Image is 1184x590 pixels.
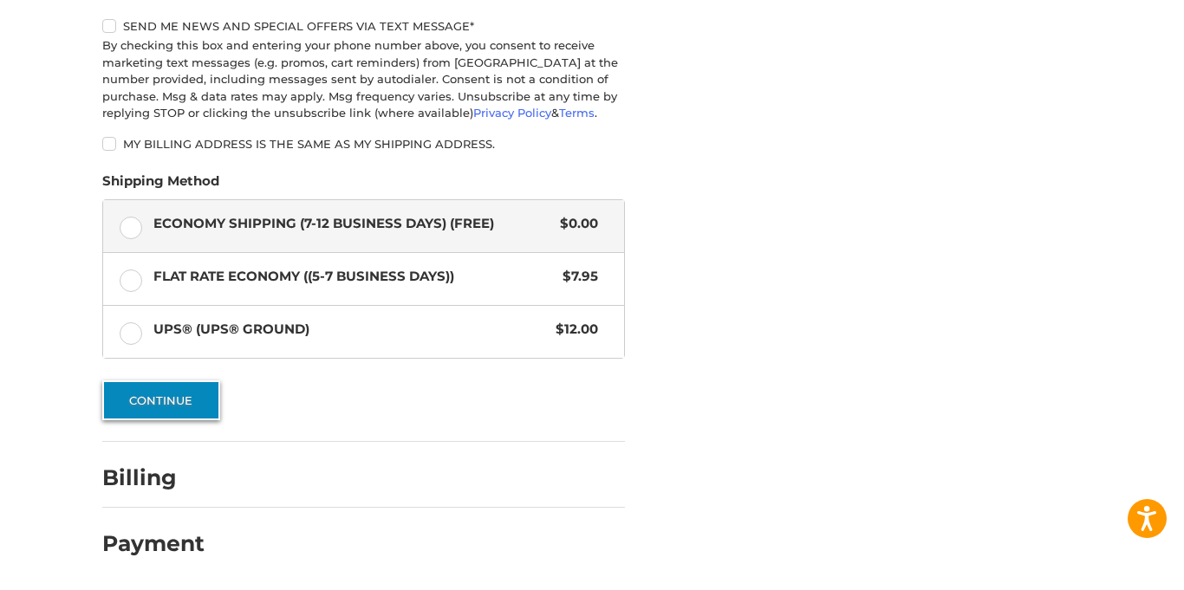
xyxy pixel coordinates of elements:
legend: Shipping Method [102,172,219,199]
h2: Billing [102,464,204,491]
a: Terms [559,106,595,120]
span: $0.00 [552,214,599,234]
a: Privacy Policy [473,106,551,120]
h2: Payment [102,530,205,557]
label: Send me news and special offers via text message* [102,19,625,33]
span: $7.95 [555,267,599,287]
span: Flat Rate Economy ((5-7 Business Days)) [153,267,555,287]
label: My billing address is the same as my shipping address. [102,137,625,151]
button: Continue [102,380,220,420]
span: UPS® (UPS® Ground) [153,320,548,340]
span: Economy Shipping (7-12 Business Days) (Free) [153,214,552,234]
span: $12.00 [548,320,599,340]
div: By checking this box and entering your phone number above, you consent to receive marketing text ... [102,37,625,122]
